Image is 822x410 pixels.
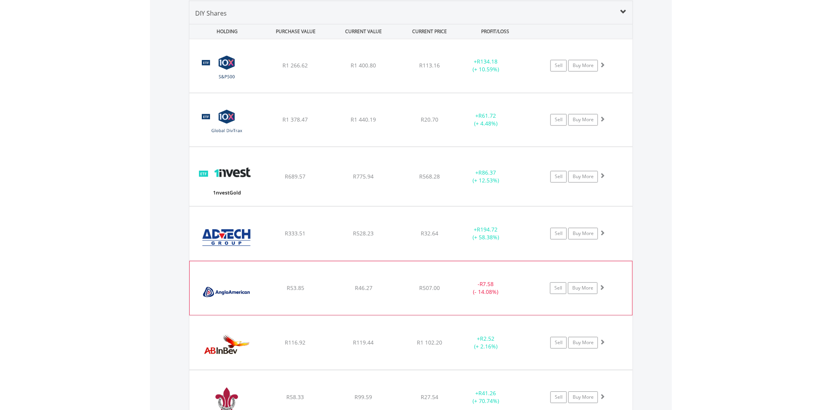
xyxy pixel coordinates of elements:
[568,60,598,72] a: Buy More
[421,230,438,237] span: R32.64
[353,173,374,180] span: R775.94
[479,112,496,120] span: R61.72
[282,62,308,69] span: R1 266.62
[262,25,329,39] div: PURCHASE VALUE
[193,326,260,368] img: EQU.ZA.ANH.png
[479,169,496,177] span: R86.37
[480,335,495,343] span: R2.52
[462,25,529,39] div: PROFIT/LOSS
[550,114,567,126] a: Sell
[330,25,397,39] div: CURRENT VALUE
[193,103,260,145] img: EQU.ZA.GLODIV.png
[417,339,442,346] span: R1 102.20
[351,116,376,124] span: R1 440.19
[286,394,304,401] span: R58.33
[282,116,308,124] span: R1 378.47
[195,9,227,18] span: DIY Shares
[419,173,440,180] span: R568.28
[285,339,305,346] span: R116.92
[568,392,598,403] a: Buy More
[550,60,567,72] a: Sell
[457,226,515,242] div: + (+ 58.38%)
[550,283,566,294] a: Sell
[193,157,260,204] img: EQU.ZA.ETFGLD.png
[399,25,460,39] div: CURRENT PRICE
[419,62,440,69] span: R113.16
[550,337,567,349] a: Sell
[355,394,372,401] span: R99.59
[287,285,304,292] span: R53.85
[477,58,498,65] span: R134.18
[457,390,515,405] div: + (+ 70.74%)
[568,337,598,349] a: Buy More
[457,335,515,351] div: + (+ 2.16%)
[353,339,374,346] span: R119.44
[193,49,260,91] img: EQU.ZA.CSP500.png
[193,217,260,259] img: EQU.ZA.ADH.png
[421,116,438,124] span: R20.70
[457,112,515,128] div: + (+ 4.48%)
[194,271,261,313] img: EQU.ZA.AGL.png
[550,228,567,240] a: Sell
[355,285,372,292] span: R46.27
[477,226,498,233] span: R194.72
[479,390,496,397] span: R41.26
[568,114,598,126] a: Buy More
[285,230,305,237] span: R333.51
[550,392,567,403] a: Sell
[480,281,494,288] span: R7.58
[550,171,567,183] a: Sell
[457,169,515,185] div: + (+ 12.53%)
[568,283,598,294] a: Buy More
[421,394,438,401] span: R27.54
[353,230,374,237] span: R528.23
[419,285,440,292] span: R507.00
[190,25,261,39] div: HOLDING
[568,171,598,183] a: Buy More
[457,281,515,296] div: - (- 14.08%)
[457,58,515,74] div: + (+ 10.59%)
[568,228,598,240] a: Buy More
[351,62,376,69] span: R1 400.80
[285,173,305,180] span: R689.57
